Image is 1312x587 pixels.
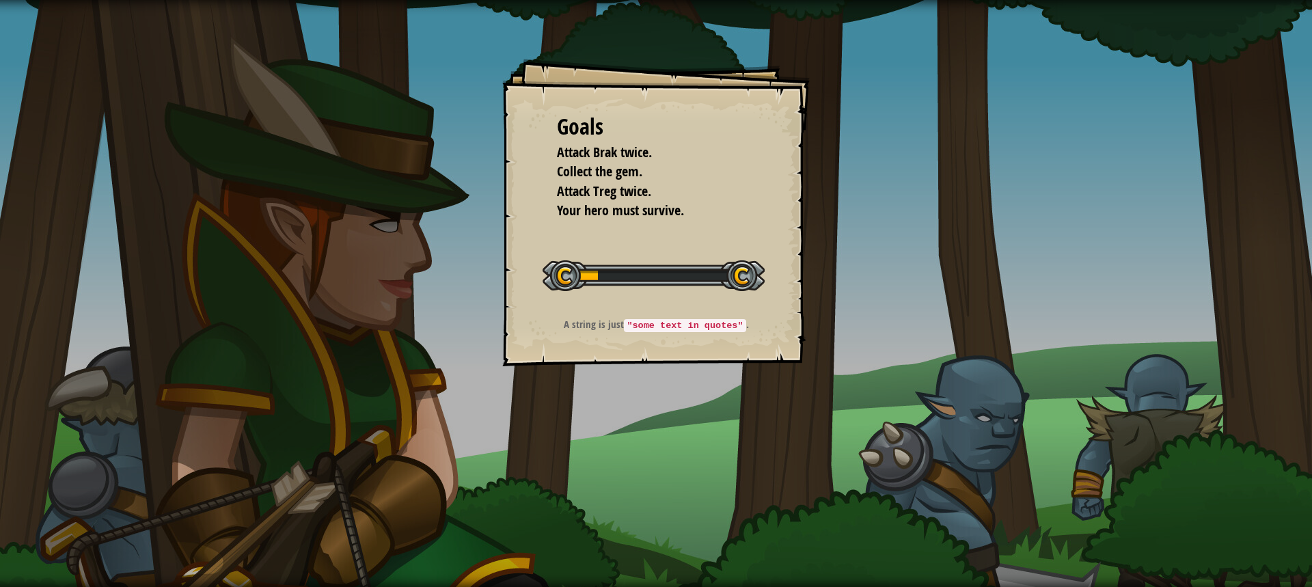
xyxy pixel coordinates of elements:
[557,162,642,180] span: Collect the gem.
[540,162,752,182] li: Collect the gem.
[557,182,651,200] span: Attack Treg twice.
[519,317,793,332] p: A string is just .
[540,182,752,202] li: Attack Treg twice.
[557,201,684,219] span: Your hero must survive.
[540,201,752,221] li: Your hero must survive.
[557,143,652,161] span: Attack Brak twice.
[624,319,746,332] code: "some text in quotes"
[540,143,752,163] li: Attack Brak twice.
[557,111,755,143] div: Goals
